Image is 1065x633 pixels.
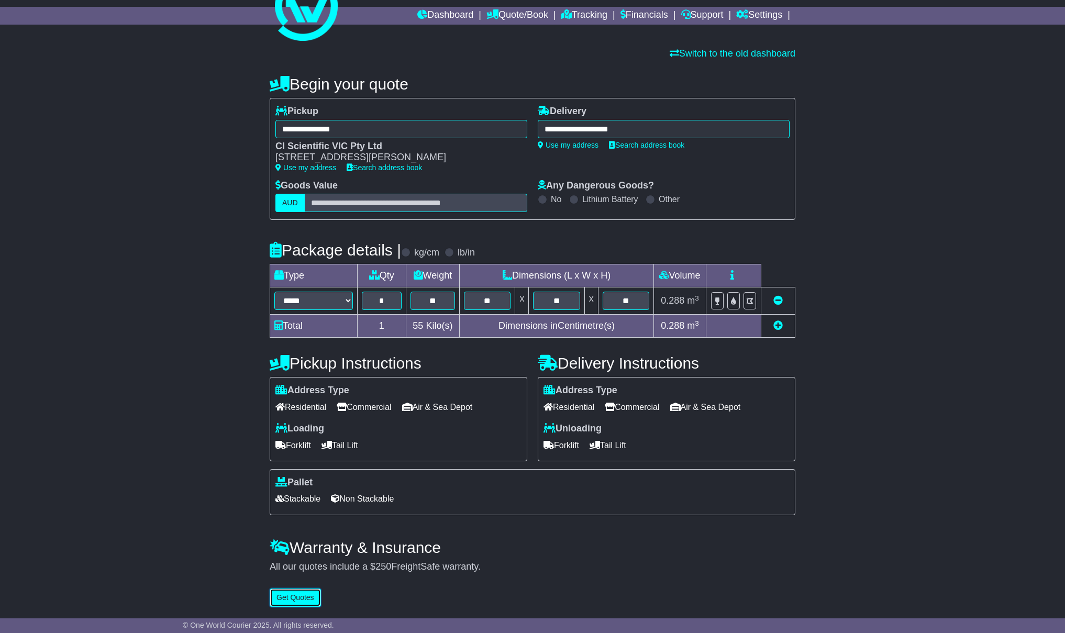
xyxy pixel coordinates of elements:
[417,7,473,25] a: Dashboard
[321,437,358,453] span: Tail Lift
[538,354,795,372] h4: Delivery Instructions
[605,399,659,415] span: Commercial
[543,399,594,415] span: Residential
[687,320,699,331] span: m
[609,141,684,149] a: Search address book
[270,561,795,573] div: All our quotes include a $ FreightSafe warranty.
[670,399,741,415] span: Air & Sea Depot
[270,264,358,287] td: Type
[270,241,401,259] h4: Package details |
[406,264,460,287] td: Weight
[515,287,529,315] td: x
[661,295,684,306] span: 0.288
[620,7,668,25] a: Financials
[773,320,783,331] a: Add new item
[270,588,321,607] button: Get Quotes
[275,399,326,415] span: Residential
[347,163,422,172] a: Search address book
[590,437,626,453] span: Tail Lift
[275,141,517,152] div: CI Scientific VIC Pty Ltd
[661,320,684,331] span: 0.288
[561,7,607,25] a: Tracking
[538,180,654,192] label: Any Dangerous Goods?
[331,491,394,507] span: Non Stackable
[538,106,586,117] label: Delivery
[358,315,406,338] td: 1
[460,264,654,287] td: Dimensions (L x W x H)
[275,491,320,507] span: Stackable
[406,315,460,338] td: Kilo(s)
[551,194,561,204] label: No
[183,621,334,629] span: © One World Courier 2025. All rights reserved.
[413,320,423,331] span: 55
[681,7,724,25] a: Support
[773,295,783,306] a: Remove this item
[270,354,527,372] h4: Pickup Instructions
[670,48,795,59] a: Switch to the old dashboard
[543,423,602,435] label: Unloading
[275,163,336,172] a: Use my address
[543,437,579,453] span: Forklift
[538,141,598,149] a: Use my address
[275,106,318,117] label: Pickup
[543,385,617,396] label: Address Type
[653,264,706,287] td: Volume
[270,539,795,556] h4: Warranty & Insurance
[486,7,548,25] a: Quote/Book
[275,385,349,396] label: Address Type
[582,194,638,204] label: Lithium Battery
[687,295,699,306] span: m
[736,7,782,25] a: Settings
[337,399,391,415] span: Commercial
[270,315,358,338] td: Total
[275,194,305,212] label: AUD
[414,247,439,259] label: kg/cm
[460,315,654,338] td: Dimensions in Centimetre(s)
[358,264,406,287] td: Qty
[275,437,311,453] span: Forklift
[458,247,475,259] label: lb/in
[659,194,680,204] label: Other
[275,477,313,488] label: Pallet
[695,294,699,302] sup: 3
[275,180,338,192] label: Goods Value
[402,399,473,415] span: Air & Sea Depot
[695,319,699,327] sup: 3
[275,423,324,435] label: Loading
[275,152,517,163] div: [STREET_ADDRESS][PERSON_NAME]
[375,561,391,572] span: 250
[584,287,598,315] td: x
[270,75,795,93] h4: Begin your quote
